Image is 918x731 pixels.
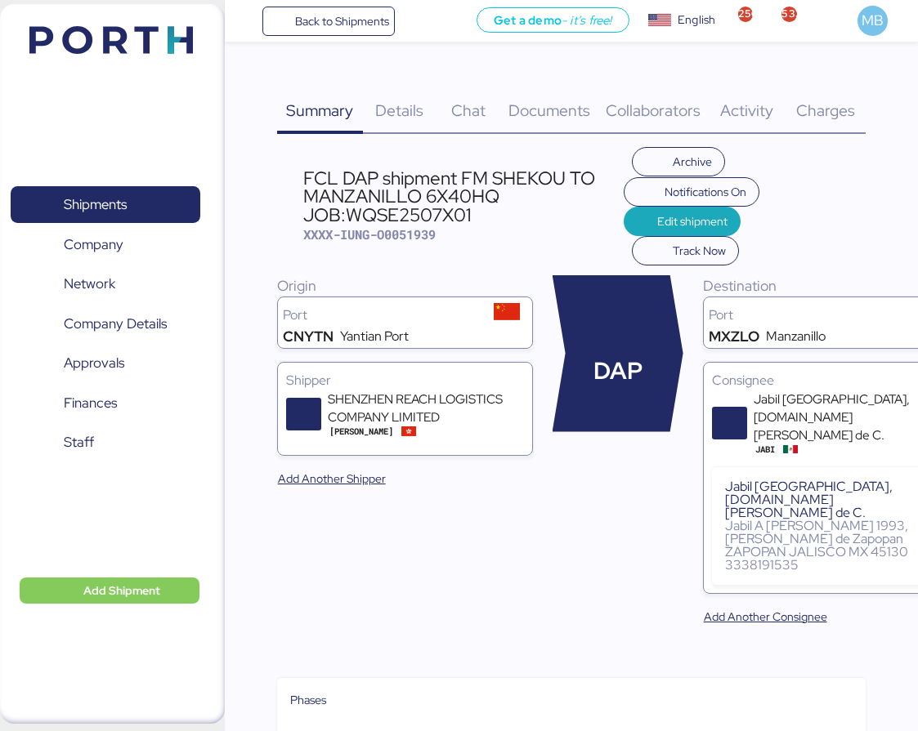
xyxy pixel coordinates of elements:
[508,100,590,121] span: Documents
[278,469,386,488] span: Add Another Shipper
[303,169,624,224] div: FCL DAP shipment FM SHEKOU TO MANZANILLO 6X40HQ JOB:WQSE2507X01
[451,100,486,121] span: Chat
[340,330,409,343] div: Yantian Port
[11,345,200,382] a: Approvals
[286,100,353,121] span: Summary
[720,100,773,121] span: Activity
[290,691,853,709] div: Phases
[295,11,389,31] span: Back to Shipments
[64,272,115,296] span: Network
[64,193,127,216] span: Shipments
[64,430,94,454] span: Staff
[328,390,524,426] div: SHENZHEN REACH LOGISTICS COMPANY LIMITED
[83,581,160,600] span: Add Shipment
[11,265,200,303] a: Network
[64,391,117,415] span: Finances
[265,464,399,493] button: Add Another Shipper
[796,100,855,121] span: Charges
[375,100,423,121] span: Details
[624,207,741,236] button: Edit shipment
[11,424,200,461] a: Staff
[665,182,746,202] span: Notifications On
[64,312,167,336] span: Company Details
[277,275,533,296] div: Origin
[624,177,759,207] button: Notifications On
[593,354,643,389] span: DAP
[673,241,726,261] span: Track Now
[709,309,912,322] div: Port
[704,607,827,626] span: Add Another Consignee
[11,186,200,224] a: Shipments
[64,351,124,375] span: Approvals
[262,7,396,36] a: Back to Shipments
[11,305,200,342] a: Company Details
[20,577,199,604] button: Add Shipment
[606,100,701,121] span: Collaborators
[709,330,759,343] div: MXZLO
[657,212,728,231] span: Edit shipment
[862,10,884,31] span: MB
[632,236,739,265] button: Track Now
[303,226,436,243] span: XXXX-IUNG-O0051939
[235,7,262,35] button: Menu
[283,309,486,322] div: Port
[286,371,524,390] div: Shipper
[766,330,826,343] div: Manzanillo
[64,233,123,256] span: Company
[11,225,200,263] a: Company
[11,384,200,421] a: Finances
[632,147,725,176] button: Archive
[678,11,715,29] div: English
[673,152,712,172] span: Archive
[283,330,334,343] div: CNYTN
[691,602,840,631] button: Add Another Consignee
